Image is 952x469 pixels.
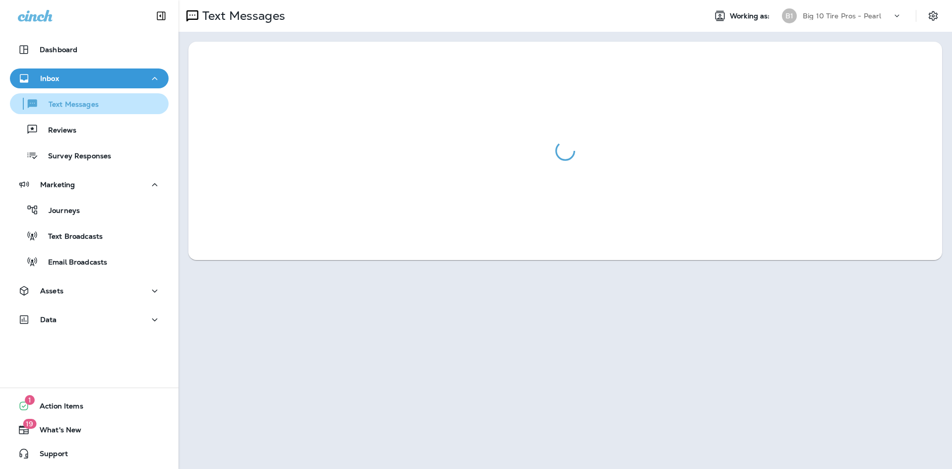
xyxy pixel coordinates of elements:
button: Data [10,310,169,330]
button: Dashboard [10,40,169,60]
p: Data [40,316,57,324]
button: Marketing [10,175,169,195]
div: B1 [782,8,797,23]
button: Assets [10,281,169,301]
button: Settings [924,7,942,25]
span: Support [30,450,68,462]
p: Survey Responses [38,152,111,161]
button: Inbox [10,68,169,88]
button: Survey Responses [10,145,169,166]
p: Text Messages [198,8,285,23]
span: What's New [30,426,81,438]
p: Text Broadcasts [38,232,103,242]
p: Big 10 Tire Pros - Pearl [803,12,881,20]
button: Email Broadcasts [10,251,169,272]
p: Email Broadcasts [38,258,107,268]
button: 1Action Items [10,396,169,416]
button: Support [10,444,169,464]
button: Reviews [10,119,169,140]
p: Marketing [40,181,75,189]
span: Action Items [30,402,83,414]
p: Reviews [38,126,76,135]
span: Working as: [730,12,772,20]
button: 19What's New [10,420,169,440]
button: Text Messages [10,93,169,114]
button: Collapse Sidebar [147,6,175,26]
p: Inbox [40,74,59,82]
p: Dashboard [40,46,77,54]
button: Text Broadcasts [10,225,169,246]
p: Text Messages [39,100,99,110]
span: 1 [25,395,35,405]
button: Journeys [10,200,169,220]
p: Journeys [39,206,80,216]
span: 19 [23,419,36,429]
p: Assets [40,287,63,295]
